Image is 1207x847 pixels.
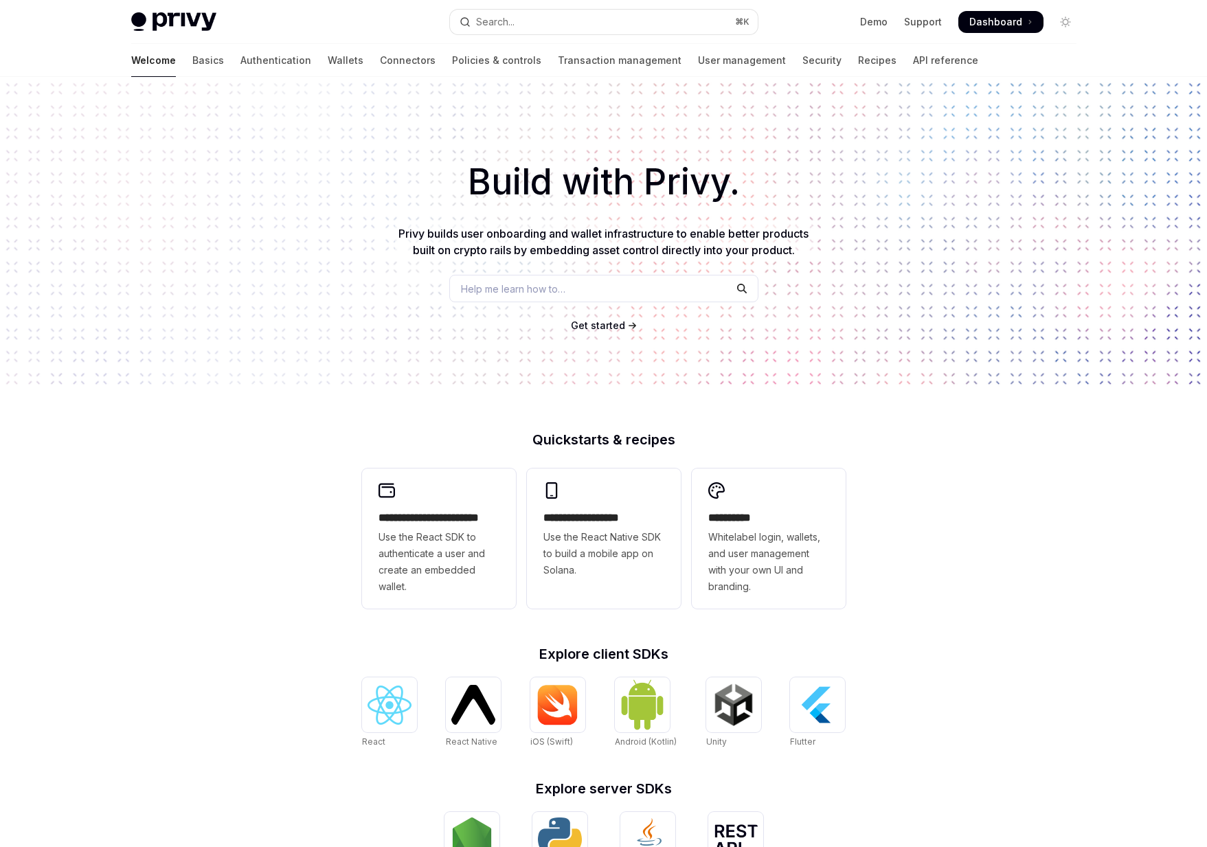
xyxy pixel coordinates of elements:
span: Whitelabel login, wallets, and user management with your own UI and branding. [708,529,829,595]
a: iOS (Swift)iOS (Swift) [530,677,585,749]
h2: Explore server SDKs [362,782,846,795]
button: Open search [450,10,758,34]
span: Unity [706,736,727,747]
span: ⌘ K [735,16,749,27]
img: light logo [131,12,216,32]
span: React Native [446,736,497,747]
h1: Build with Privy. [22,155,1185,209]
a: Wallets [328,44,363,77]
img: React [368,686,411,725]
img: Flutter [796,683,839,727]
img: Unity [712,683,756,727]
a: Policies & controls [452,44,541,77]
a: React NativeReact Native [446,677,501,749]
a: Authentication [240,44,311,77]
img: iOS (Swift) [536,684,580,725]
span: Flutter [790,736,815,747]
a: UnityUnity [706,677,761,749]
a: Welcome [131,44,176,77]
button: Toggle dark mode [1054,11,1076,33]
a: Transaction management [558,44,681,77]
a: User management [698,44,786,77]
span: Use the React Native SDK to build a mobile app on Solana. [543,529,664,578]
span: Privy builds user onboarding and wallet infrastructure to enable better products built on crypto ... [398,227,809,257]
a: Android (Kotlin)Android (Kotlin) [615,677,677,749]
a: Get started [571,319,625,332]
h2: Explore client SDKs [362,647,846,661]
span: Use the React SDK to authenticate a user and create an embedded wallet. [379,529,499,595]
a: Demo [860,15,888,29]
a: Security [802,44,842,77]
span: Android (Kotlin) [615,736,677,747]
a: Recipes [858,44,896,77]
span: Help me learn how to… [461,282,565,296]
img: Android (Kotlin) [620,679,664,730]
span: Get started [571,319,625,331]
a: **** **** **** ***Use the React Native SDK to build a mobile app on Solana. [527,468,681,609]
a: ReactReact [362,677,417,749]
img: React Native [451,685,495,724]
span: Dashboard [969,15,1022,29]
a: Connectors [380,44,436,77]
a: **** *****Whitelabel login, wallets, and user management with your own UI and branding. [692,468,846,609]
a: Dashboard [958,11,1044,33]
a: Support [904,15,942,29]
span: React [362,736,385,747]
div: Search... [476,14,515,30]
a: Basics [192,44,224,77]
h2: Quickstarts & recipes [362,433,846,447]
span: iOS (Swift) [530,736,573,747]
a: API reference [913,44,978,77]
a: FlutterFlutter [790,677,845,749]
